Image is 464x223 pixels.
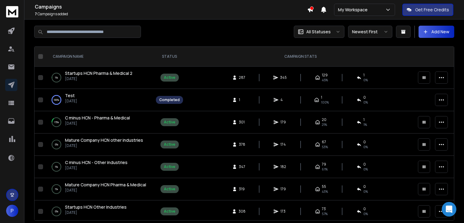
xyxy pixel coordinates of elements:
[280,164,286,169] span: 182
[35,3,307,10] h1: Campaigns
[442,202,456,217] div: Open Intercom Messenger
[363,211,368,216] span: 0 %
[363,73,365,78] span: 1
[35,11,37,16] span: 7
[306,29,331,35] p: All Statuses
[239,164,245,169] span: 347
[6,205,18,217] button: P
[348,26,392,38] button: Newest First
[45,89,152,111] td: 100%Test[DATE]
[65,204,127,210] span: Startups HCN Other Industries
[159,97,180,102] div: Completed
[164,187,175,192] div: Active
[322,122,327,127] span: 21 %
[164,164,175,169] div: Active
[322,78,328,82] span: 45 %
[45,47,152,67] th: CAMPAIGN NAME
[45,133,152,156] td: 0%Mature Company HCN other industries[DATE]
[322,73,328,78] span: 129
[363,100,368,105] span: 0 %
[45,178,152,200] td: 1%Mature Company HCN Pharma & Medical[DATE]
[322,207,326,211] span: 73
[363,189,368,194] span: 0 %
[363,78,368,82] span: 0 %
[363,95,366,100] span: 0
[55,141,58,148] p: 0 %
[65,121,130,126] p: [DATE]
[55,75,58,81] p: 1 %
[164,75,175,80] div: Active
[322,189,328,194] span: 43 %
[55,208,58,214] p: 0 %
[322,117,326,122] span: 20
[65,159,128,166] a: C minus HCN - Other industries
[322,140,326,144] span: 67
[321,100,329,105] span: 100 %
[54,97,59,103] p: 100 %
[239,120,245,125] span: 301
[415,7,449,13] p: Get Free Credits
[363,184,366,189] span: 0
[363,167,368,172] span: 0 %
[65,166,128,170] p: [DATE]
[65,115,130,121] a: C minus HCN - Pharma & Medical
[54,119,59,125] p: 15 %
[55,186,58,192] p: 1 %
[322,184,326,189] span: 55
[280,120,286,125] span: 179
[239,187,245,192] span: 319
[239,209,246,214] span: 308
[45,200,152,223] td: 0%Startups HCN Other Industries[DATE]
[239,97,245,102] span: 1
[322,211,328,216] span: 57 %
[363,117,365,122] span: 1
[65,204,127,210] a: Startups HCN Other Industries
[363,162,366,167] span: 0
[363,140,366,144] span: 0
[280,187,286,192] span: 179
[280,75,287,80] span: 345
[65,182,146,188] a: Mature Company HCN Pharma & Medical
[187,47,414,67] th: CAMPAIGN STATS
[65,188,146,193] p: [DATE]
[239,75,245,80] span: 287
[322,162,326,167] span: 79
[402,4,453,16] button: Get Free Credits
[55,164,58,170] p: 1 %
[363,144,368,149] span: 0 %
[338,7,370,13] p: My Workspace
[239,142,245,147] span: 378
[280,97,286,102] span: 4
[322,144,328,149] span: 53 %
[45,111,152,133] td: 15%C minus HCN - Pharma & Medical[DATE]
[280,142,286,147] span: 174
[65,143,143,148] p: [DATE]
[45,156,152,178] td: 1%C minus HCN - Other industries[DATE]
[164,209,175,214] div: Active
[164,120,175,125] div: Active
[65,70,132,76] a: Startups HCN Pharma & Medical 2
[65,115,130,121] span: C minus HCN - Pharma & Medical
[35,12,307,16] p: Campaigns added
[65,99,77,104] p: [DATE]
[363,207,366,211] span: 0
[164,142,175,147] div: Active
[280,209,286,214] span: 173
[322,167,328,172] span: 61 %
[363,122,367,127] span: 1 %
[65,76,132,81] p: [DATE]
[419,26,454,38] button: Add New
[45,67,152,89] td: 1%Startups HCN Pharma & Medical 2[DATE]
[65,137,143,143] a: Mature Company HCN other industries
[321,95,322,100] span: 1
[65,93,75,99] a: Test
[6,6,18,17] img: logo
[152,47,187,67] th: STATUS
[65,210,127,215] p: [DATE]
